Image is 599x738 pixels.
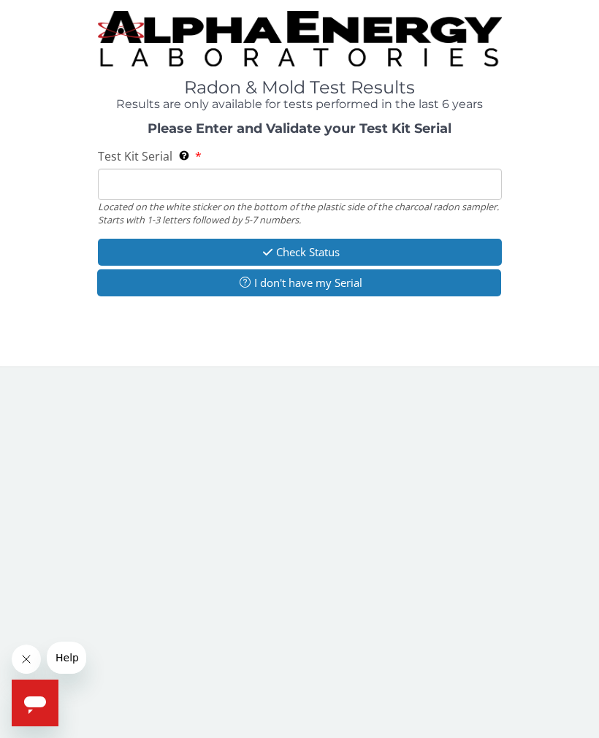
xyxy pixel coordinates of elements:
[97,269,501,296] button: I don't have my Serial
[98,200,502,227] div: Located on the white sticker on the bottom of the plastic side of the charcoal radon sampler. Sta...
[47,642,86,674] iframe: Message from company
[98,148,172,164] span: Test Kit Serial
[98,98,502,111] h4: Results are only available for tests performed in the last 6 years
[98,78,502,97] h1: Radon & Mold Test Results
[148,120,451,137] strong: Please Enter and Validate your Test Kit Serial
[12,645,41,674] iframe: Close message
[98,11,502,66] img: TightCrop.jpg
[12,680,58,726] iframe: Button to launch messaging window
[98,239,502,266] button: Check Status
